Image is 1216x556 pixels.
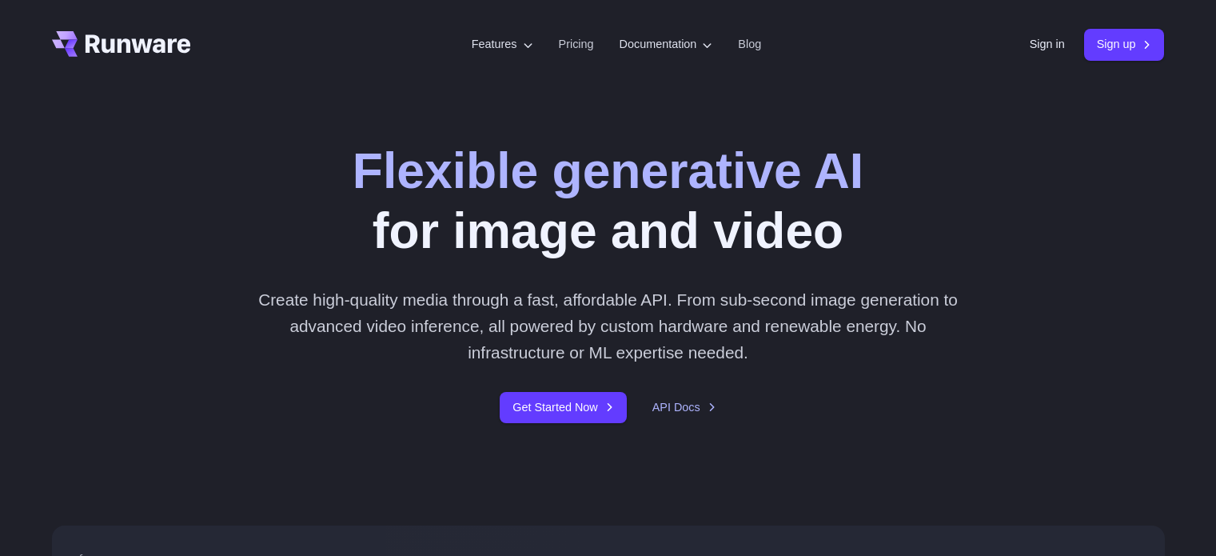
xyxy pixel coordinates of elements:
[559,35,594,54] a: Pricing
[1030,35,1065,54] a: Sign in
[738,35,761,54] a: Blog
[52,31,191,57] a: Go to /
[252,286,964,366] p: Create high-quality media through a fast, affordable API. From sub-second image generation to adv...
[472,35,533,54] label: Features
[500,392,626,423] a: Get Started Now
[620,35,713,54] label: Documentation
[652,398,716,417] a: API Docs
[353,142,863,198] strong: Flexible generative AI
[353,141,863,261] h1: for image and video
[1084,29,1165,60] a: Sign up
